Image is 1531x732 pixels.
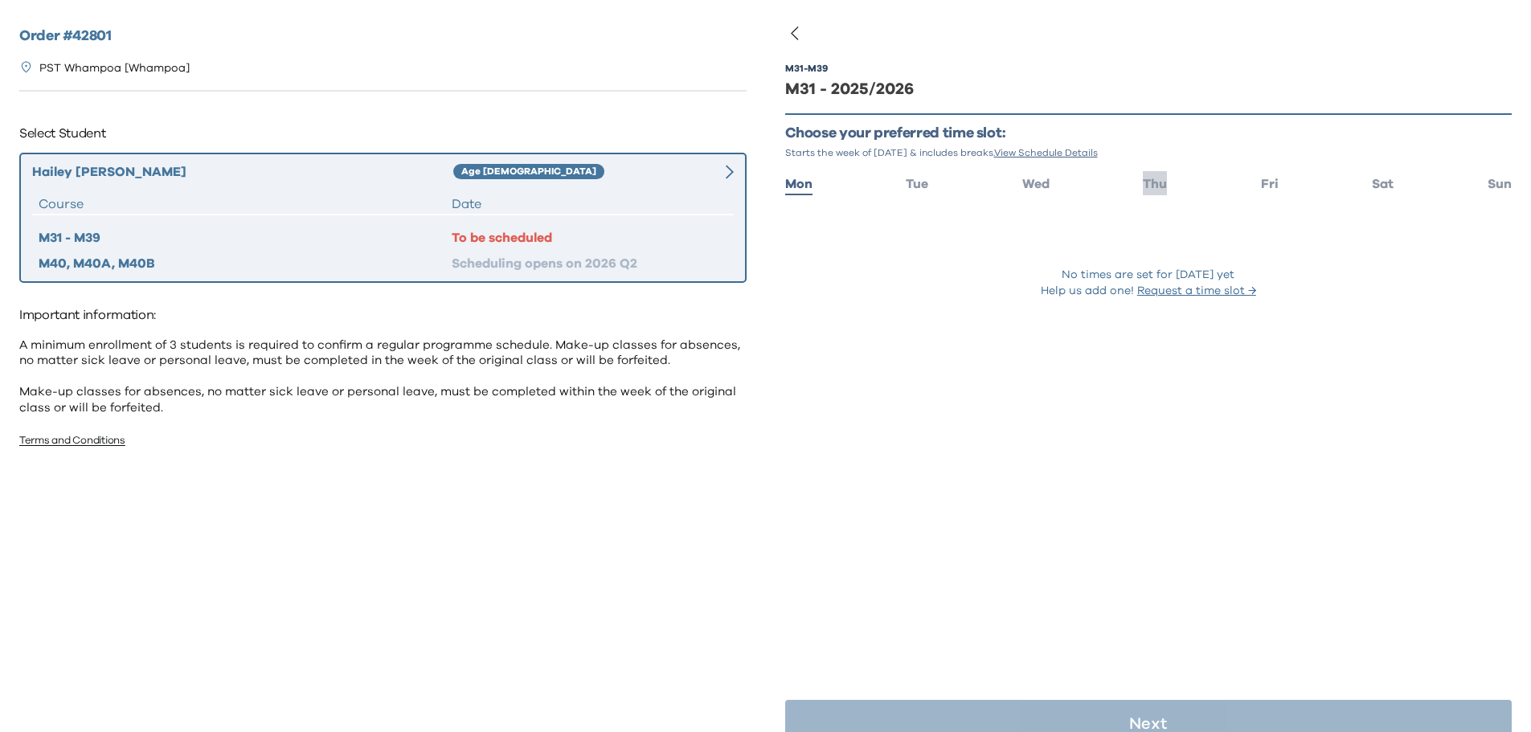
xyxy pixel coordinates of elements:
[785,62,828,75] div: M31 - M39
[1129,716,1167,732] p: Next
[19,26,747,47] h2: Order # 42801
[785,178,813,190] span: Mon
[1041,283,1256,299] p: Help us add one!
[39,228,452,247] div: M31 - M39
[1488,178,1512,190] span: Sun
[19,302,747,328] p: Important information:
[1137,283,1256,299] button: Request a time slot →
[1372,178,1394,190] span: Sat
[452,254,727,273] div: Scheduling opens on 2026 Q2
[19,436,125,446] a: Terms and Conditions
[785,125,1513,143] p: Choose your preferred time slot:
[453,164,604,180] div: Age [DEMOGRAPHIC_DATA]
[1143,178,1167,190] span: Thu
[39,60,190,77] p: PST Whampoa [Whampoa]
[906,178,928,190] span: Tue
[785,78,1513,100] div: M31 - 2025/2026
[32,162,453,182] div: Hailey [PERSON_NAME]
[452,228,727,247] div: To be scheduled
[1062,267,1234,283] p: No times are set for [DATE] yet
[39,254,452,273] div: M40, M40A, M40B
[452,194,727,214] div: Date
[39,194,452,214] div: Course
[1261,178,1279,190] span: Fri
[785,146,1513,159] p: Starts the week of [DATE] & includes breaks.
[19,121,747,146] p: Select Student
[994,148,1098,157] span: View Schedule Details
[19,337,747,416] p: A minimum enrollment of 3 students is required to confirm a regular programme schedule. Make-up c...
[1022,178,1050,190] span: Wed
